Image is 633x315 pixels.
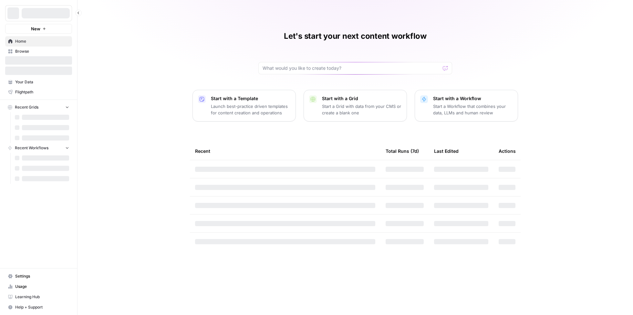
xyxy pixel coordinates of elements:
[433,95,513,102] p: Start with a Workflow
[15,304,69,310] span: Help + Support
[31,26,40,32] span: New
[15,79,69,85] span: Your Data
[304,90,407,121] button: Start with a GridStart a Grid with data from your CMS or create a blank one
[15,104,38,110] span: Recent Grids
[15,38,69,44] span: Home
[5,143,72,153] button: Recent Workflows
[15,89,69,95] span: Flightpath
[263,65,440,71] input: What would you like to create today?
[195,142,375,160] div: Recent
[5,77,72,87] a: Your Data
[15,145,48,151] span: Recent Workflows
[434,142,459,160] div: Last Edited
[211,103,290,116] p: Launch best-practice driven templates for content creation and operations
[322,95,401,102] p: Start with a Grid
[5,292,72,302] a: Learning Hub
[5,271,72,281] a: Settings
[5,46,72,57] a: Browse
[15,284,69,289] span: Usage
[5,24,72,34] button: New
[322,103,401,116] p: Start a Grid with data from your CMS or create a blank one
[5,281,72,292] a: Usage
[499,142,516,160] div: Actions
[15,48,69,54] span: Browse
[386,142,419,160] div: Total Runs (7d)
[433,103,513,116] p: Start a Workflow that combines your data, LLMs and human review
[15,294,69,300] span: Learning Hub
[5,302,72,312] button: Help + Support
[415,90,518,121] button: Start with a WorkflowStart a Workflow that combines your data, LLMs and human review
[284,31,427,41] h1: Let's start your next content workflow
[211,95,290,102] p: Start with a Template
[5,87,72,97] a: Flightpath
[192,90,296,121] button: Start with a TemplateLaunch best-practice driven templates for content creation and operations
[5,102,72,112] button: Recent Grids
[5,36,72,47] a: Home
[15,273,69,279] span: Settings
